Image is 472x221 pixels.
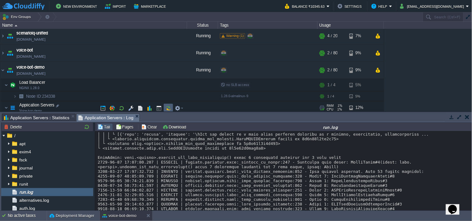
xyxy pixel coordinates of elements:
span: Warning (1) [226,34,244,38]
img: AMDAwAAAACH5BAEAAAAALAAAAAABAAEAAAICRAEAOw== [15,25,17,26]
button: New Environment [56,2,99,10]
button: Env Groups [2,12,33,21]
button: Deployment Manager [49,213,94,219]
a: / [13,133,16,138]
span: no SLB access [221,83,249,87]
button: Clear [141,124,159,130]
div: Status [187,22,218,29]
a: auth.log [18,205,36,211]
a: scenarioiq-unified [16,30,48,37]
img: CloudJiffy [2,2,44,10]
div: 9% [349,62,370,79]
a: apt [18,141,26,147]
div: 5% [349,79,370,92]
button: voice-bot-demo [102,213,137,219]
span: Application Servers : Statistics [4,114,69,121]
img: AMDAwAAAACH5BAEAAAAALAAAAAABAAEAAAICRAEAOw== [6,45,14,62]
span: 1% [336,108,342,112]
a: exim4 [18,149,32,155]
img: AMDAwAAAACH5BAEAAAAALAAAAAABAAEAAAICRAEAOw== [4,79,8,92]
div: Tags [218,22,317,29]
button: Pages [116,124,135,130]
a: fsck [18,157,28,163]
a: journal [18,165,34,171]
a: Application ServersVoice-bot-demo [19,103,55,108]
div: 4 / 20 [328,28,338,45]
button: [EMAIL_ADDRESS][DOMAIN_NAME] [400,2,466,10]
img: AMDAwAAAACH5BAEAAAAALAAAAAABAAEAAAICRAEAOw== [13,92,17,101]
a: Node ID:234338 [26,94,56,99]
a: Load BalancerNGINX 1.28.0 [19,80,46,85]
span: 234338 [26,94,56,99]
img: AMDAwAAAACH5BAEAAAAALAAAAAABAAEAAAICRAEAOw== [8,102,17,114]
div: 1 / 4 [328,92,334,101]
div: Running [187,45,218,62]
img: AMDAwAAAACH5BAEAAAAALAAAAAABAAEAAAICRAEAOw== [0,62,5,79]
div: 2 / 80 [328,45,338,62]
img: AMDAwAAAACH5BAEAAAAALAAAAAABAAEAAAICRAEAOw== [6,28,14,45]
a: runit [18,181,29,187]
img: AMDAwAAAACH5BAEAAAAALAAAAAABAAEAAAICRAEAOw== [8,79,17,92]
div: 12% [349,102,370,114]
img: AMDAwAAAACH5BAEAAAAALAAAAAABAAEAAAICRAEAOw== [17,92,26,101]
div: Name [1,22,187,29]
div: 1 / 4 [328,79,335,92]
a: private [18,173,34,179]
div: 9% [349,45,370,62]
span: Node ID: [26,94,42,99]
div: No active tasks [8,211,47,221]
button: Import [105,2,128,10]
iframe: chat widget [446,196,466,215]
button: Marketplace [134,2,168,10]
span: RAM [327,104,334,108]
a: [DOMAIN_NAME] [16,37,45,43]
img: AMDAwAAAACH5BAEAAAAALAAAAAABAAEAAAICRAEAOw== [0,28,5,45]
button: Help [372,2,389,10]
img: AMDAwAAAACH5BAEAAAAALAAAAAABAAEAAAICRAEAOw== [4,102,8,114]
div: Running [187,28,218,45]
button: Balance ₹10345.63 [285,2,327,10]
button: Download [162,124,188,130]
a: voice-bot [16,47,33,54]
span: CPU [327,108,334,112]
button: Delete [4,124,24,130]
div: 2 / 80 [328,62,338,79]
img: AMDAwAAAACH5BAEAAAAALAAAAAABAAEAAAICRAEAOw== [6,62,14,79]
span: Load Balancer [19,80,46,85]
span: Voice-bot-demo [19,109,42,113]
a: voice-bot-demo [16,65,44,71]
button: Settings [338,2,364,10]
a: run.log [18,189,34,195]
a: alternatives.log [18,197,50,203]
div: run.log [190,124,471,130]
div: Running [187,62,218,79]
img: AMDAwAAAACH5BAEAAAAALAAAAAABAAEAAAICRAEAOw== [0,45,5,62]
div: 5% [349,92,370,101]
span: Application Servers [19,103,55,108]
span: Application Servers : Log [78,114,134,122]
div: 7% [349,28,370,45]
a: [DOMAIN_NAME] [16,54,45,60]
div: Usage [318,22,384,29]
span: 1.28.0-almalinux-9 [221,94,248,98]
a: [DOMAIN_NAME] [16,71,45,77]
button: Tail [98,124,112,130]
span: NGINX 1.28.0 [19,87,40,90]
span: 1% [336,104,343,108]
